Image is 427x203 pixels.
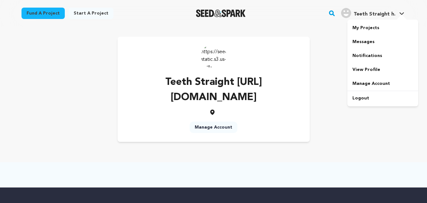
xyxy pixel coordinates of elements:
img: user.png [341,8,351,18]
span: Teeth Straight h. [354,12,395,17]
a: Manage Account [190,122,237,133]
a: View Profile [347,63,418,77]
img: Seed&Spark Logo Dark Mode [196,10,246,17]
a: Teeth Straight h.'s Profile [340,7,406,18]
a: Start a project [69,8,113,19]
a: Logout [347,91,418,105]
img: https://seedandspark-static.s3.us-east-2.amazonaws.com/images/User/002/310/741/medium/ACg8ocJUUgH... [201,43,226,68]
a: Seed&Spark Homepage [196,10,246,17]
a: Manage Account [347,77,418,91]
a: Notifications [347,49,418,63]
p: Teeth Straight [URL][DOMAIN_NAME] [128,75,300,105]
a: My Projects [347,21,418,35]
div: Teeth Straight h.'s Profile [341,8,395,18]
a: Messages [347,35,418,49]
span: Teeth Straight h.'s Profile [340,7,406,20]
a: Fund a project [21,8,65,19]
